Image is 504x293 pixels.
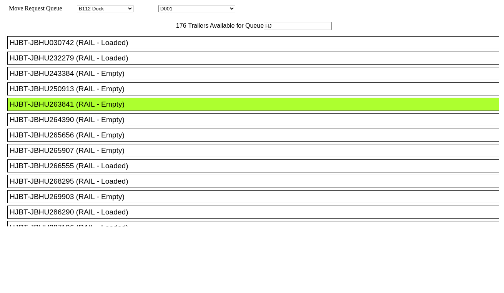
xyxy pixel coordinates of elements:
[10,100,504,109] div: HJBT-JBHU263841 (RAIL - Empty)
[5,5,62,12] span: Move Request Queue
[10,193,504,201] div: HJBT-JBHU269903 (RAIL - Empty)
[10,39,504,47] div: HJBT-JBHU030742 (RAIL - Loaded)
[63,5,75,12] span: Area
[10,177,504,186] div: HJBT-JBHU268295 (RAIL - Loaded)
[264,22,332,30] input: Filter Available Trailers
[10,85,504,93] div: HJBT-JBHU250913 (RAIL - Empty)
[135,5,157,12] span: Location
[10,223,504,232] div: HJBT-JBHU287196 (RAIL - Loaded)
[172,22,186,29] span: 176
[10,162,504,170] div: HJBT-JBHU266555 (RAIL - Loaded)
[186,22,264,29] span: Trailers Available for Queue
[10,69,504,78] div: HJBT-JBHU243384 (RAIL - Empty)
[10,146,504,155] div: HJBT-JBHU265907 (RAIL - Empty)
[10,208,504,216] div: HJBT-JBHU286290 (RAIL - Loaded)
[10,131,504,139] div: HJBT-JBHU265656 (RAIL - Empty)
[10,116,504,124] div: HJBT-JBHU264390 (RAIL - Empty)
[10,54,504,62] div: HJBT-JBHU232279 (RAIL - Loaded)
